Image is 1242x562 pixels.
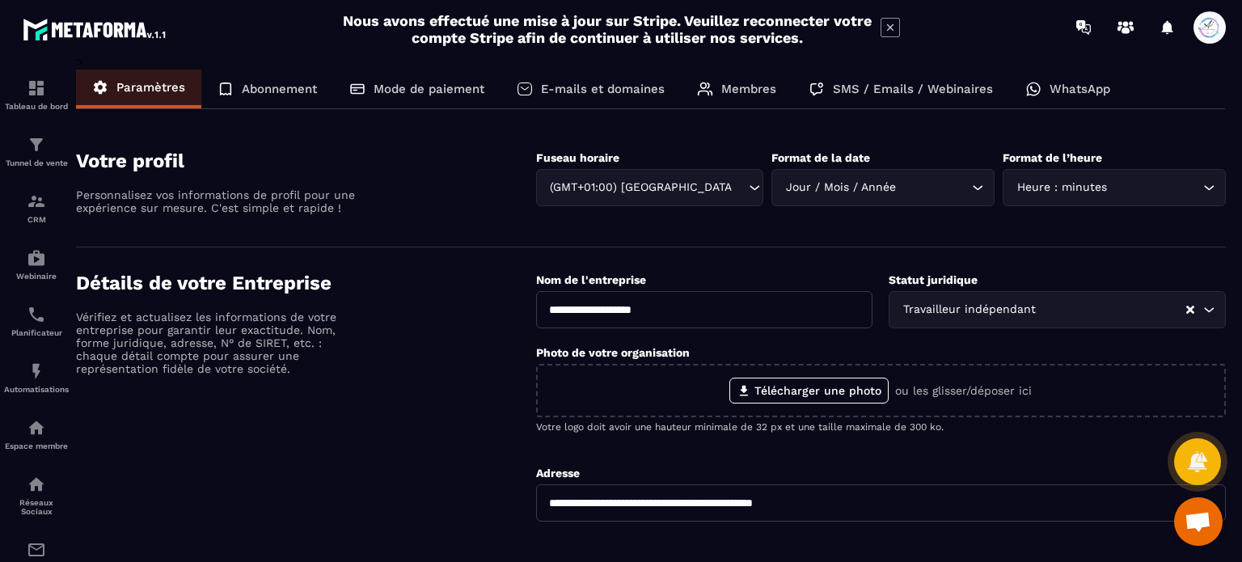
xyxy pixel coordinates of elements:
p: CRM [4,215,69,224]
span: Jour / Mois / Année [782,179,899,196]
label: Photo de votre organisation [536,346,690,359]
label: Nom de l'entreprise [536,273,646,286]
input: Search for option [899,179,968,196]
a: formationformationTunnel de vente [4,123,69,180]
p: Votre logo doit avoir une hauteur minimale de 32 px et une taille maximale de 300 ko. [536,421,1226,433]
span: Heure : minutes [1013,179,1110,196]
p: Tunnel de vente [4,158,69,167]
p: Mode de paiement [374,82,484,96]
p: Webinaire [4,272,69,281]
label: Format de la date [771,151,870,164]
img: logo [23,15,168,44]
h4: Détails de votre Entreprise [76,272,536,294]
label: Fuseau horaire [536,151,619,164]
img: email [27,540,46,560]
div: Search for option [536,169,764,206]
p: WhatsApp [1050,82,1110,96]
h2: Nous avons effectué une mise à jour sur Stripe. Veuillez reconnecter votre compte Stripe afin de ... [342,12,872,46]
p: Vérifiez et actualisez les informations de votre entreprise pour garantir leur exactitude. Nom, f... [76,311,359,375]
span: Travailleur indépendant [899,301,1039,319]
a: Ouvrir le chat [1174,497,1223,546]
img: automations [27,248,46,268]
label: Format de l’heure [1003,151,1102,164]
span: (GMT+01:00) [GEOGRAPHIC_DATA] [547,179,733,196]
img: formation [27,192,46,211]
div: Search for option [771,169,995,206]
input: Search for option [733,179,745,196]
img: automations [27,361,46,381]
button: Clear Selected [1186,304,1194,316]
p: Paramètres [116,80,185,95]
p: Espace membre [4,442,69,450]
input: Search for option [1110,179,1199,196]
p: Membres [721,82,776,96]
a: formationformationCRM [4,180,69,236]
p: Automatisations [4,385,69,394]
img: social-network [27,475,46,494]
img: formation [27,78,46,98]
p: Réseaux Sociaux [4,498,69,516]
a: automationsautomationsEspace membre [4,406,69,463]
div: Search for option [1003,169,1226,206]
img: automations [27,418,46,437]
a: social-networksocial-networkRéseaux Sociaux [4,463,69,528]
p: SMS / Emails / Webinaires [833,82,993,96]
div: Search for option [889,291,1226,328]
a: schedulerschedulerPlanificateur [4,293,69,349]
p: E-mails et domaines [541,82,665,96]
label: Télécharger une photo [729,378,889,404]
p: Tableau de bord [4,102,69,111]
h4: Votre profil [76,150,536,172]
img: formation [27,135,46,154]
p: Abonnement [242,82,317,96]
a: formationformationTableau de bord [4,66,69,123]
a: automationsautomationsAutomatisations [4,349,69,406]
a: automationsautomationsWebinaire [4,236,69,293]
label: Adresse [536,467,580,480]
input: Search for option [1039,301,1185,319]
label: Statut juridique [889,273,978,286]
img: scheduler [27,305,46,324]
p: ou les glisser/déposer ici [895,384,1032,397]
p: Personnalisez vos informations de profil pour une expérience sur mesure. C'est simple et rapide ! [76,188,359,214]
p: Planificateur [4,328,69,337]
